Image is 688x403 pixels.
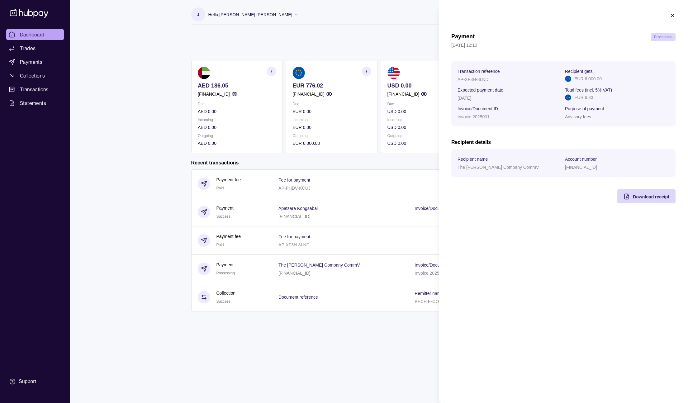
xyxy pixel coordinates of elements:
[458,114,490,119] p: Invoice 2025001
[633,194,669,199] span: Download receipt
[565,88,612,92] p: Total fees (incl. 5% VAT)
[565,106,604,111] p: Purpose of payment
[574,75,602,82] p: EUR 6,000.00
[458,165,539,170] p: The [PERSON_NAME] Company CommV
[451,33,475,41] h1: Payment
[565,165,597,170] p: [FINANCIAL_ID]
[565,114,591,119] p: Advisory fees
[654,35,672,39] span: Processing
[458,88,503,92] p: Expected payment date
[458,77,489,82] p: AP-XF3H-8LND
[458,157,488,162] p: Recipient name
[451,139,676,146] h2: Recipient details
[458,69,500,74] p: Transaction reference
[458,106,498,111] p: Invoice/Document ID
[617,189,676,203] button: Download receipt
[565,69,593,74] p: Recipient gets
[574,94,593,101] p: EUR 6.83
[565,94,571,101] img: eu
[565,76,571,82] img: eu
[451,42,676,49] p: [DATE] 12:10
[458,96,471,101] p: [DATE]
[565,157,597,162] p: Account number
